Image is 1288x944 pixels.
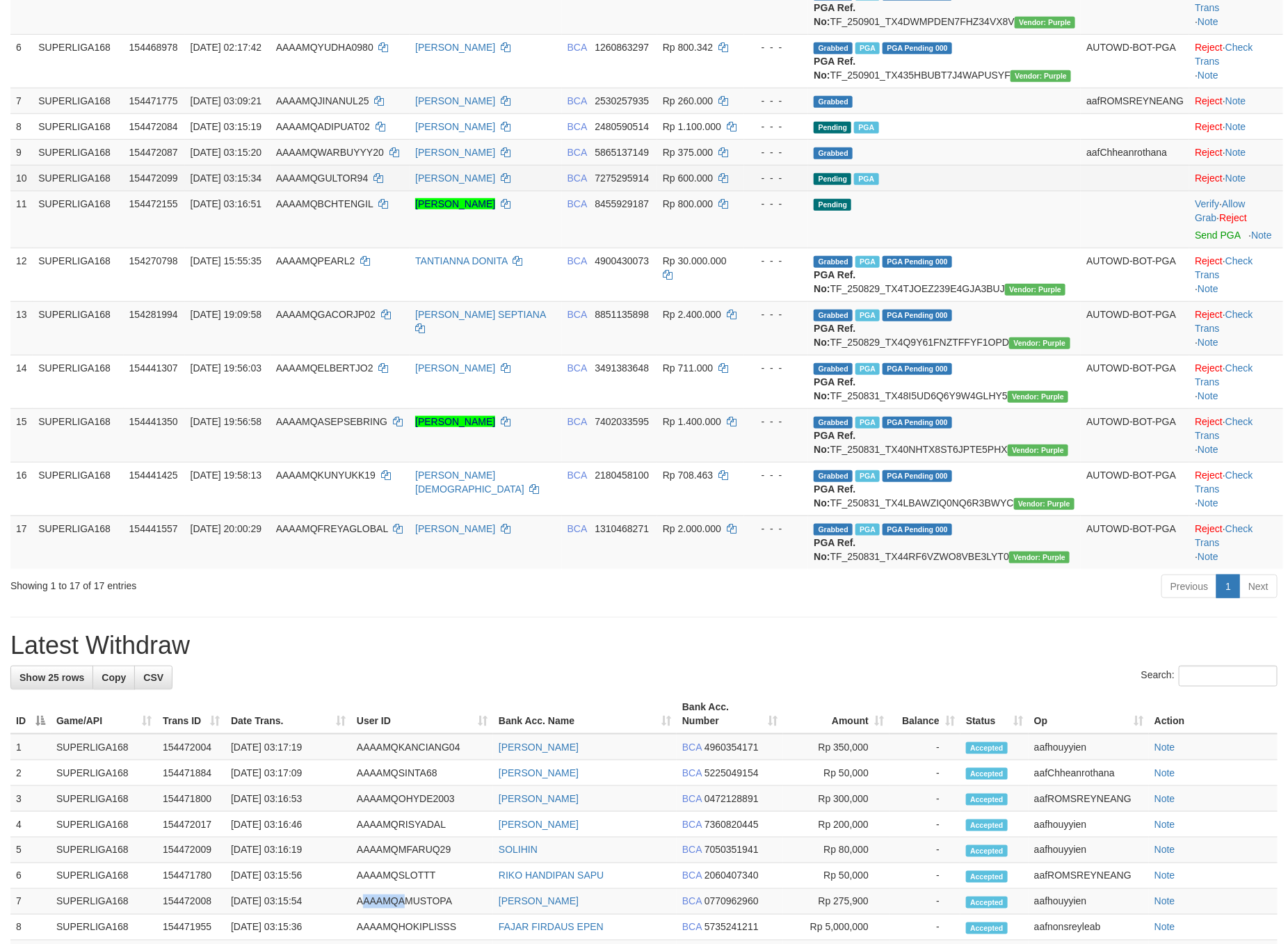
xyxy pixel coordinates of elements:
[10,191,33,248] td: 11
[129,309,178,320] span: 154281994
[966,742,1008,754] span: Accepted
[567,255,587,266] span: BCA
[351,734,493,760] td: AAAAMQKANCIANG04
[276,147,384,158] span: AAAAMQWARBUYYY20
[1154,845,1175,856] a: Note
[276,309,376,320] span: AAAAMQGACORJP02
[1198,497,1218,509] a: Note
[1008,445,1068,456] span: Vendor URL: https://trx4.1velocity.biz
[415,173,495,184] a: [PERSON_NAME]
[19,672,84,683] span: Show 25 rows
[1154,922,1175,933] a: Note
[883,42,952,54] span: PGA Pending
[1195,173,1223,184] a: Reject
[883,310,952,321] span: PGA Pending
[1219,212,1247,223] a: Reject
[157,734,225,760] td: 154472004
[1195,309,1223,320] a: Reject
[10,462,33,515] td: 16
[855,363,880,375] span: Marked by aafsoycanthlai
[814,42,853,54] span: Grabbed
[157,786,225,812] td: 154471800
[276,470,376,481] span: AAAAMQKUNYUKK19
[191,95,261,106] span: [DATE] 03:09:21
[808,248,1081,301] td: TF_250829_TX4TJOEZ239E4GJA3BUJ
[960,694,1029,734] th: Status: activate to sort column ascending
[814,2,855,27] b: PGA Ref. No:
[415,362,495,374] a: [PERSON_NAME]
[889,694,960,734] th: Balance: activate to sort column ascending
[1198,444,1218,455] a: Note
[567,198,587,209] span: BCA
[783,760,889,786] td: Rp 50,000
[276,416,387,427] span: AAAAMQASEPSEBRING
[750,94,803,108] div: - - -
[129,95,178,106] span: 154471775
[1081,139,1189,165] td: aafChheanrothana
[276,198,373,209] span: AAAAMQBCHTENGIL
[705,767,759,778] span: Copy 5225049154 to clipboard
[33,301,123,355] td: SUPERLIGA168
[10,632,1278,659] h1: Latest Withdraw
[499,767,579,778] a: [PERSON_NAME]
[855,524,880,536] span: Marked by aafsoycanthlai
[1179,666,1278,687] input: Search:
[567,95,587,106] span: BCA
[567,523,587,534] span: BCA
[499,845,538,856] a: SOLIHIN
[1189,34,1283,88] td: · ·
[814,524,853,536] span: Grabbed
[1195,362,1223,374] a: Reject
[129,121,178,132] span: 154472084
[191,173,261,184] span: [DATE] 03:15:34
[814,173,851,185] span: Pending
[129,147,178,158] span: 154472087
[1195,147,1223,158] a: Reject
[663,42,713,53] span: Rp 800.342
[682,767,702,778] span: BCA
[1014,498,1074,510] span: Vendor URL: https://trx4.1velocity.biz
[33,165,123,191] td: SUPERLIGA168
[10,515,33,569] td: 17
[663,255,727,266] span: Rp 30.000.000
[415,470,524,495] a: [PERSON_NAME][DEMOGRAPHIC_DATA]
[595,173,649,184] span: Copy 7275295914 to clipboard
[276,362,373,374] span: AAAAMQELBERTJO2
[750,254,803,268] div: - - -
[1198,16,1218,27] a: Note
[415,309,546,320] a: [PERSON_NAME] SEPTIANA
[415,42,495,53] a: [PERSON_NAME]
[1195,416,1253,441] a: Check Trans
[883,524,952,536] span: PGA Pending
[276,42,373,53] span: AAAAMQYUDHA0980
[1081,248,1189,301] td: AUTOWD-BOT-PGA
[191,362,261,374] span: [DATE] 19:56:03
[814,430,855,455] b: PGA Ref. No:
[33,88,123,113] td: SUPERLIGA168
[567,173,587,184] span: BCA
[750,307,803,321] div: - - -
[1195,42,1223,53] a: Reject
[351,760,493,786] td: AAAAMQSINTA68
[854,173,878,185] span: Marked by aafnonsreyleab
[499,870,604,881] a: RIKO HANDIPAN SAPU
[33,191,123,248] td: SUPERLIGA168
[595,309,649,320] span: Copy 8851135898 to clipboard
[10,760,51,786] td: 2
[1195,470,1223,481] a: Reject
[663,121,721,132] span: Rp 1.100.000
[814,417,853,429] span: Grabbed
[1081,34,1189,88] td: AUTOWD-BOT-PGA
[814,56,855,81] b: PGA Ref. No:
[663,309,721,320] span: Rp 2.400.000
[499,922,604,933] a: FAJAR FIRDAUS EPEN
[1005,284,1065,296] span: Vendor URL: https://trx4.1velocity.biz
[1154,870,1175,881] a: Note
[10,355,33,408] td: 14
[1161,575,1217,598] a: Previous
[1195,416,1223,427] a: Reject
[33,408,123,462] td: SUPERLIGA168
[808,408,1081,462] td: TF_250831_TX40NHTX8ST6JPTE5PHX
[814,269,855,294] b: PGA Ref. No:
[855,42,880,54] span: Marked by aafchoeunmanni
